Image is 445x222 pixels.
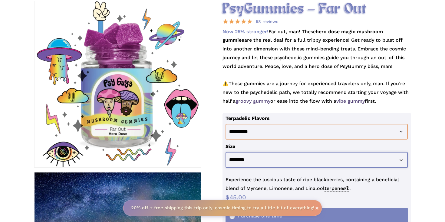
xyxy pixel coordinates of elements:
[226,143,235,149] label: Size
[222,29,269,34] strong: Now 25% stronger!
[226,115,270,121] label: Terpadelic Flavors
[315,205,319,211] span: ×
[222,1,411,18] h2: PsyGummies – Far Out
[236,98,270,104] a: groovy gummy
[226,175,408,193] p: Experience the luscious taste of ripe blackberries, containing a beneficial blend of Myrcene, Lim...
[131,205,314,211] strong: 20% off + free shipping this trip only, cosmic timing to try a little bit of everything!
[222,81,229,86] strong: ⚠️
[226,194,246,201] bdi: 45.00
[336,98,365,104] a: vibe gummy
[222,27,411,113] p: Far out, man! These are the real deal for a full trippy experience! Get ready to blast off into a...
[325,185,349,191] span: terpenes
[226,194,229,201] span: $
